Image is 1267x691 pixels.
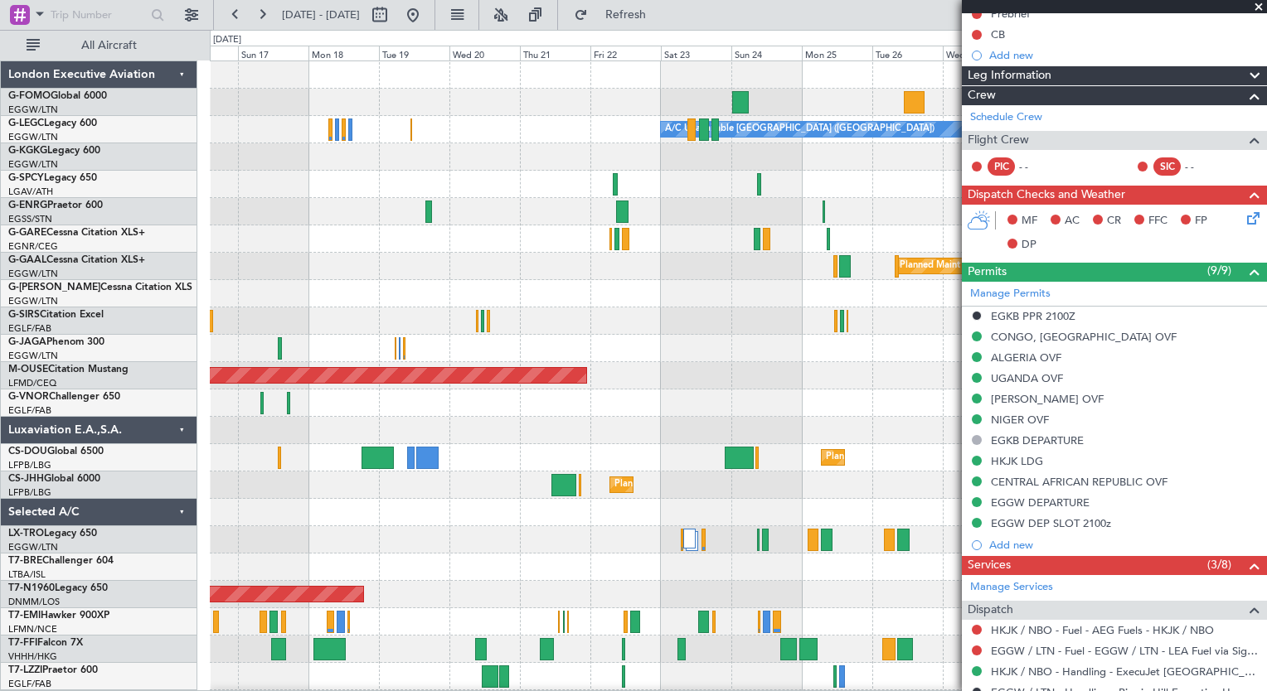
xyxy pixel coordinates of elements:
span: T7-N1960 [8,583,55,593]
a: LX-TROLegacy 650 [8,529,97,539]
div: - - [1019,159,1056,174]
a: LGAV/ATH [8,186,53,198]
span: DP [1022,237,1036,254]
div: EGGW DEP SLOT 2100z [991,516,1111,530]
div: Planned Maint Dusseldorf [900,254,1008,278]
div: ALGERIA OVF [991,350,1061,365]
div: PIC [988,157,1015,176]
span: G-SPCY [8,173,44,183]
a: EGNR/CEG [8,240,58,253]
div: HKJK LDG [991,454,1043,468]
div: Tue 19 [379,46,449,60]
span: G-FOMO [8,91,51,101]
div: Add new [989,538,1259,552]
a: T7-EMIHawker 900XP [8,611,109,621]
div: Thu 21 [520,46,590,60]
span: CS-JHH [8,474,44,484]
a: T7-LZZIPraetor 600 [8,665,98,675]
a: LFPB/LBG [8,459,51,471]
span: (3/8) [1207,556,1231,573]
button: All Aircraft [18,32,180,59]
input: Trip Number [51,2,146,27]
div: Planned Maint [GEOGRAPHIC_DATA] ([GEOGRAPHIC_DATA]) [826,445,1087,470]
div: [PERSON_NAME] OVF [991,392,1104,406]
a: G-FOMOGlobal 6000 [8,91,107,101]
a: G-GARECessna Citation XLS+ [8,228,145,238]
span: T7-BRE [8,556,42,566]
span: [DATE] - [DATE] [282,7,360,22]
span: G-[PERSON_NAME] [8,283,100,292]
a: EGGW/LTN [8,295,58,307]
div: UGANDA OVF [991,371,1063,385]
span: G-GARE [8,228,46,238]
a: M-OUSECitation Mustang [8,365,129,374]
span: G-VNOR [8,392,49,402]
span: Services [968,556,1011,575]
a: LFMD/CEQ [8,377,56,389]
span: FFC [1148,213,1167,230]
a: LTBA/ISL [8,568,46,581]
a: CS-JHHGlobal 6000 [8,474,100,484]
a: EGGW/LTN [8,104,58,116]
div: Wed 27 [943,46,1013,60]
a: G-LEGCLegacy 600 [8,118,97,128]
a: G-VNORChallenger 650 [8,392,120,402]
span: G-SIRS [8,310,40,320]
div: [DATE] [213,33,241,47]
div: CONGO, [GEOGRAPHIC_DATA] OVF [991,330,1177,344]
div: EGKB DEPARTURE [991,433,1084,447]
a: Schedule Crew [970,109,1042,126]
span: G-JAGA [8,337,46,347]
span: Dispatch [968,601,1013,620]
div: Tue 26 [872,46,943,60]
span: G-ENRG [8,201,47,210]
a: DNMM/LOS [8,596,60,608]
a: T7-FFIFalcon 7X [8,638,83,648]
span: LX-TRO [8,529,44,539]
span: Leg Information [968,66,1051,85]
div: - - [1185,159,1222,174]
span: CR [1107,213,1121,230]
a: G-JAGAPhenom 300 [8,337,104,347]
span: AC [1065,213,1080,230]
a: LFMN/NCE [8,623,57,635]
span: G-GAAL [8,255,46,265]
a: EGSS/STN [8,213,52,225]
a: EGGW/LTN [8,158,58,171]
a: G-SPCYLegacy 650 [8,173,97,183]
a: CS-DOUGlobal 6500 [8,447,104,457]
a: T7-BREChallenger 604 [8,556,114,566]
a: EGGW/LTN [8,131,58,143]
span: G-LEGC [8,118,44,128]
div: Mon 18 [308,46,379,60]
a: G-KGKGLegacy 600 [8,146,100,156]
a: EGGW/LTN [8,268,58,280]
a: G-ENRGPraetor 600 [8,201,103,210]
span: MF [1022,213,1037,230]
span: Crew [968,86,996,105]
div: A/C Unavailable [GEOGRAPHIC_DATA] ([GEOGRAPHIC_DATA]) [665,117,934,142]
a: HKJK / NBO - Fuel - AEG Fuels - HKJK / NBO [991,623,1214,637]
a: HKJK / NBO - Handling - ExecuJet [GEOGRAPHIC_DATA] HKJK / [GEOGRAPHIC_DATA] [991,664,1259,679]
span: T7-EMI [8,611,41,621]
div: Add new [989,48,1259,62]
div: CENTRAL AFRICAN REPUBLIC OVF [991,475,1167,489]
div: EGKB PPR 2100Z [991,309,1075,323]
span: T7-FFI [8,638,37,648]
span: FP [1195,213,1207,230]
a: EGLF/FAB [8,678,51,690]
span: Permits [968,263,1007,282]
a: G-[PERSON_NAME]Cessna Citation XLS [8,283,192,292]
a: Manage Services [970,579,1053,596]
a: EGLF/FAB [8,322,51,335]
div: Wed 20 [449,46,520,60]
div: Prebrief [991,7,1030,21]
a: T7-N1960Legacy 650 [8,583,108,593]
div: EGGW DEPARTURE [991,495,1090,510]
span: M-OUSE [8,365,48,374]
div: NIGER OVF [991,413,1049,427]
a: Manage Permits [970,286,1051,302]
span: Refresh [591,9,661,21]
div: Planned Maint [GEOGRAPHIC_DATA] ([GEOGRAPHIC_DATA]) [614,472,876,497]
div: Sun 24 [731,46,802,60]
